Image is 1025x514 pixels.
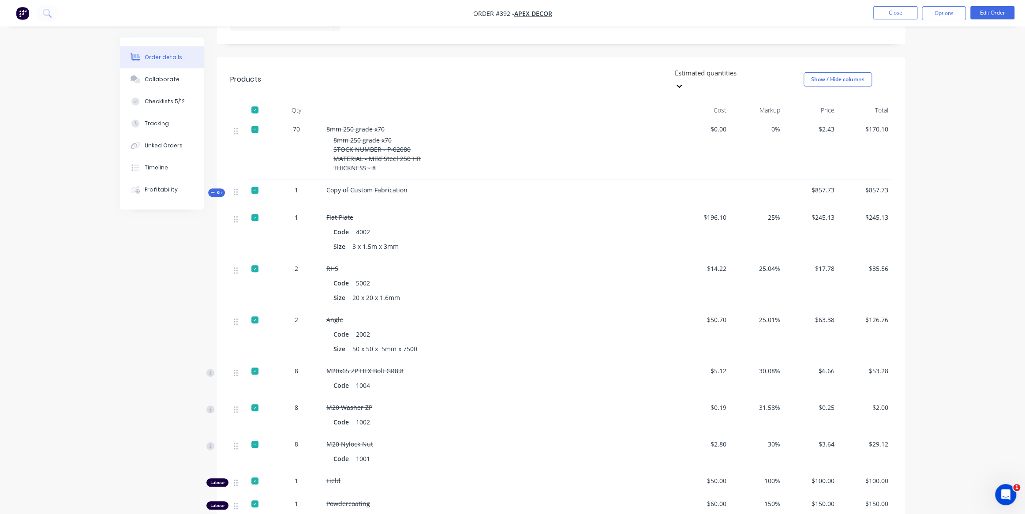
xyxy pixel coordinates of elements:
[208,188,225,197] button: Kit
[352,416,374,428] div: 1002
[333,136,421,172] span: 8mm 250 grade x70 STOCK NUMBER - P-02080 MATERIAL - Mild Steel 250 HR THICKNESS - 8
[787,476,834,485] span: $100.00
[230,74,261,85] div: Products
[352,277,374,289] div: 5002
[679,366,726,375] span: $5.12
[679,439,726,449] span: $2.80
[145,75,180,83] div: Collaborate
[211,189,222,196] span: Kit
[295,213,298,222] span: 1
[733,366,781,375] span: 30.08%
[206,501,228,510] div: Labour
[970,6,1014,19] button: Edit Order
[679,124,726,134] span: $0.00
[842,213,889,222] span: $245.13
[676,101,730,119] div: Cost
[733,315,781,324] span: 25.01%
[679,499,726,508] span: $60.00
[333,277,352,289] div: Code
[206,478,228,487] div: Labour
[145,186,178,194] div: Profitability
[733,264,781,273] span: 25.04%
[842,499,889,508] span: $150.00
[120,90,204,113] button: Checklists 5/12
[295,185,298,195] span: 1
[145,142,183,150] div: Linked Orders
[842,476,889,485] span: $100.00
[733,476,781,485] span: 100%
[333,240,349,253] div: Size
[995,484,1016,505] iframe: Intercom live chat
[295,366,298,375] span: 8
[145,120,169,128] div: Tracking
[295,264,298,273] span: 2
[333,342,349,355] div: Size
[295,403,298,412] span: 8
[120,68,204,90] button: Collaborate
[842,439,889,449] span: $29.12
[679,403,726,412] span: $0.19
[333,291,349,304] div: Size
[787,264,834,273] span: $17.78
[679,213,726,222] span: $196.10
[842,403,889,412] span: $2.00
[333,225,352,238] div: Code
[295,315,298,324] span: 2
[326,440,373,448] span: M20 Nylock Nut
[733,499,781,508] span: 150%
[120,46,204,68] button: Order details
[349,342,421,355] div: 50 x 50 x 5mm x 7500
[679,476,726,485] span: $50.00
[352,452,374,465] div: 1001
[326,186,408,194] span: Copy of Custom Fabrication
[352,328,374,341] div: 2002
[787,315,834,324] span: $63.38
[16,7,29,20] img: Factory
[326,499,370,508] span: Powdercoating
[787,499,834,508] span: $150.00
[733,403,781,412] span: 31.58%
[733,124,781,134] span: 0%
[333,452,352,465] div: Code
[787,185,834,195] span: $857.73
[922,6,966,20] button: Options
[842,315,889,324] span: $126.76
[349,291,404,304] div: 20 x 20 x 1.6mm
[842,264,889,273] span: $35.56
[838,101,892,119] div: Total
[733,439,781,449] span: 30%
[293,124,300,134] span: 70
[295,439,298,449] span: 8
[842,124,889,134] span: $170.10
[842,366,889,375] span: $53.28
[514,9,552,18] a: Apex Decor
[326,403,372,412] span: M20 Washer ZP
[787,403,834,412] span: $0.25
[270,101,323,119] div: Qty
[120,135,204,157] button: Linked Orders
[333,416,352,428] div: Code
[145,164,168,172] div: Timeline
[352,379,374,392] div: 1004
[326,213,353,221] span: Flat Plate
[326,125,385,133] span: 8mm 250 grade x70
[842,185,889,195] span: $857.73
[352,225,374,238] div: 4002
[787,124,834,134] span: $2.43
[804,72,872,86] button: Show / Hide columns
[145,53,182,61] div: Order details
[333,328,352,341] div: Code
[787,213,834,222] span: $245.13
[679,264,726,273] span: $14.22
[120,113,204,135] button: Tracking
[873,6,917,19] button: Close
[326,264,338,273] span: RHS
[295,499,298,508] span: 1
[326,367,404,375] span: M20x65 ZP HEX Bolt GR8.8
[730,101,784,119] div: Markup
[295,476,298,485] span: 1
[349,240,402,253] div: 3 x 1.5m x 3mm
[145,98,185,105] div: Checklists 5/12
[1013,484,1020,491] span: 1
